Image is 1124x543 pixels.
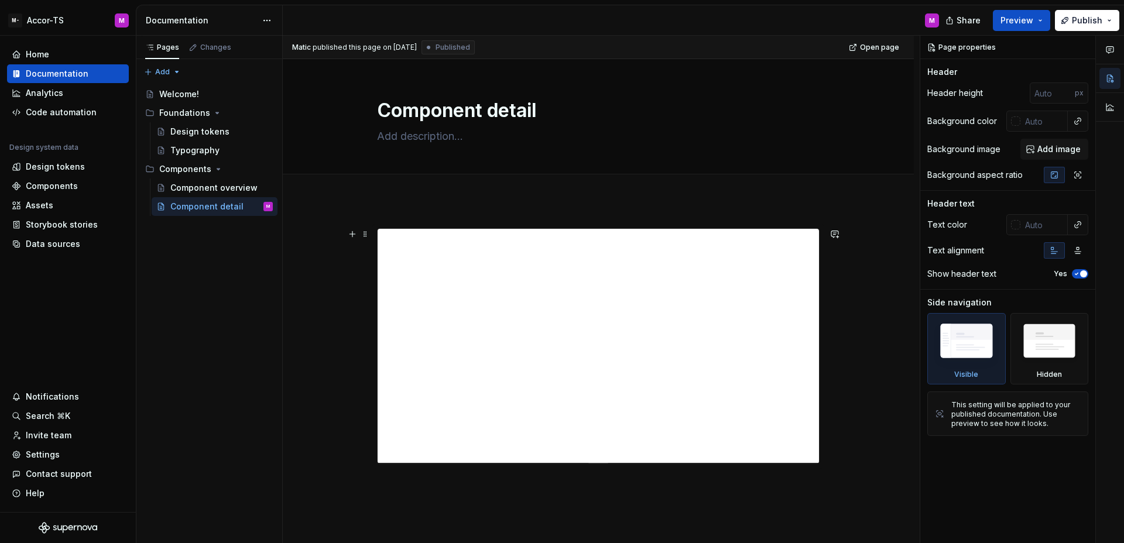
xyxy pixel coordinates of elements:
div: Data sources [26,238,80,250]
div: Notifications [26,391,79,403]
a: Storybook stories [7,215,129,234]
div: Pages [145,43,179,52]
div: Search ⌘K [26,410,70,422]
div: Header text [927,198,975,209]
span: Open page [860,43,899,52]
div: M- [8,13,22,28]
label: Yes [1054,269,1067,279]
a: Invite team [7,426,129,445]
a: Settings [7,445,129,464]
div: Background image [927,143,1000,155]
div: Background aspect ratio [927,169,1023,181]
span: Add [155,67,170,77]
div: This setting will be applied to your published documentation. Use preview to see how it looks. [951,400,1081,428]
button: Publish [1055,10,1119,31]
span: Preview [1000,15,1033,26]
div: Text alignment [927,245,984,256]
button: Preview [993,10,1050,31]
a: Data sources [7,235,129,253]
div: Visible [927,313,1006,384]
a: Home [7,45,129,64]
svg: Supernova Logo [39,522,97,534]
button: Add [140,64,184,80]
div: Component overview [170,182,258,194]
div: Settings [26,449,60,460]
span: Published [436,43,470,52]
a: Design tokens [152,122,277,141]
div: M [266,201,270,212]
div: Typography [170,145,220,156]
div: Visible [954,370,978,379]
input: Auto [1030,83,1075,104]
div: Storybook stories [26,219,98,231]
a: Welcome! [140,85,277,104]
a: Assets [7,196,129,215]
span: Matic [292,43,311,52]
div: Analytics [26,87,63,99]
button: M-Accor-TSM [2,8,133,33]
div: Design system data [9,143,78,152]
div: Home [26,49,49,60]
div: Text color [927,219,967,231]
a: Components [7,177,129,195]
div: Hidden [1010,313,1089,384]
button: Add image [1020,139,1088,160]
button: Contact support [7,465,129,483]
div: Documentation [146,15,256,26]
div: Changes [200,43,231,52]
div: Help [26,487,44,499]
textarea: Component detail [375,97,817,125]
div: Foundations [159,107,210,119]
button: Notifications [7,387,129,406]
div: Assets [26,200,53,211]
button: Help [7,484,129,503]
span: Publish [1072,15,1102,26]
input: Auto [1020,111,1068,132]
div: Documentation [26,68,88,80]
div: published this page on [DATE] [313,43,417,52]
input: Auto [1020,214,1068,235]
div: Welcome! [159,88,199,100]
div: Components [159,163,211,175]
div: Accor-TS [27,15,64,26]
a: Documentation [7,64,129,83]
a: Code automation [7,103,129,122]
div: M [929,16,935,25]
div: Code automation [26,106,97,118]
div: Components [26,180,78,192]
div: Header height [927,87,983,99]
div: Show header text [927,268,996,280]
a: Design tokens [7,157,129,176]
p: px [1075,88,1084,98]
span: Share [957,15,981,26]
div: Side navigation [927,297,992,308]
div: Contact support [26,468,92,480]
a: Component detailM [152,197,277,216]
button: Search ⌘K [7,407,129,425]
span: Add image [1037,143,1081,155]
a: Open page [845,39,904,56]
div: Component detail [170,201,244,212]
div: Design tokens [170,126,229,138]
div: Background color [927,115,997,127]
div: Foundations [140,104,277,122]
div: Header [927,66,957,78]
div: Page tree [140,85,277,216]
div: Invite team [26,429,71,441]
a: Typography [152,141,277,160]
div: Hidden [1037,370,1062,379]
div: M [119,16,125,25]
div: Components [140,160,277,178]
div: Design tokens [26,161,85,173]
button: Share [940,10,988,31]
a: Analytics [7,84,129,102]
a: Component overview [152,178,277,197]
